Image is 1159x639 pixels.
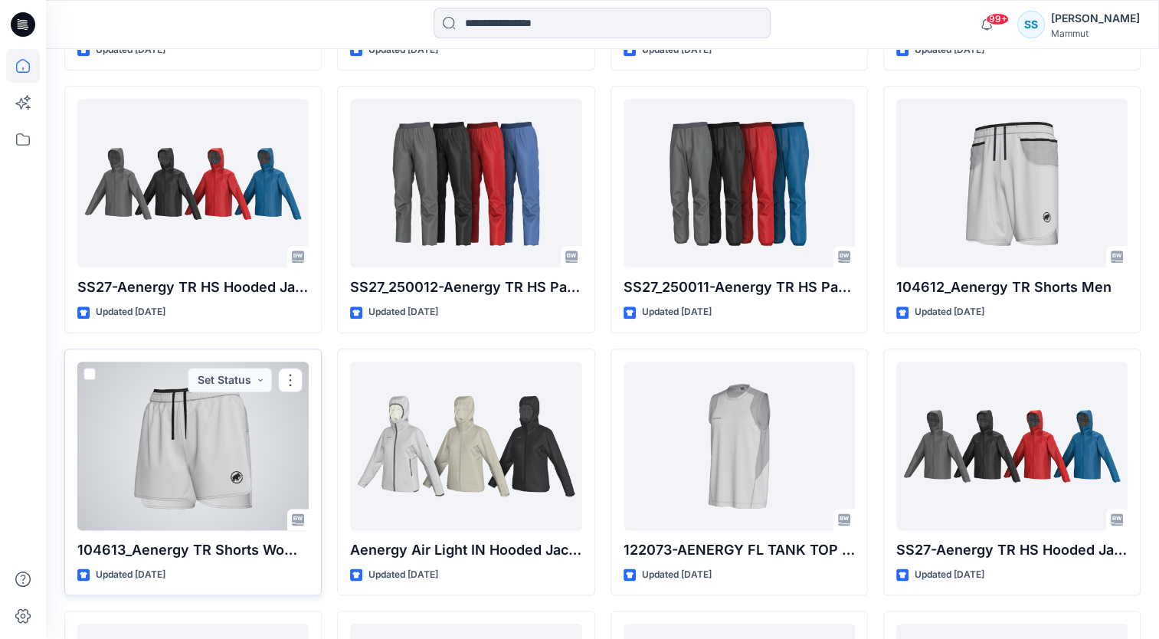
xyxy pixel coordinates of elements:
[1051,28,1140,39] div: Mammut
[915,567,984,583] p: Updated [DATE]
[77,99,309,267] a: SS27-Aenergy TR HS Hooded Jacket Men_REVIESD
[986,13,1009,25] span: 99+
[96,42,165,58] p: Updated [DATE]
[896,362,1128,530] a: SS27-Aenergy TR HS Hooded Jacket Men
[1017,11,1045,38] div: SS
[896,99,1128,267] a: 104612_Aenergy TR Shorts Men
[642,42,712,58] p: Updated [DATE]
[350,277,581,298] p: SS27_250012-Aenergy TR HS Pants Women_REVIESD
[915,42,984,58] p: Updated [DATE]
[1051,9,1140,28] div: [PERSON_NAME]
[368,304,438,320] p: Updated [DATE]
[624,539,855,561] p: 122073-AENERGY FL TANK TOP MEN-P0
[624,99,855,267] a: SS27_250011-Aenergy TR HS Pants Men_REVEISD
[624,277,855,298] p: SS27_250011-Aenergy TR HS Pants Men_REVEISD
[624,362,855,530] a: 122073-AENERGY FL TANK TOP MEN-P0
[350,99,581,267] a: SS27_250012-Aenergy TR HS Pants Women_REVIESD
[915,304,984,320] p: Updated [DATE]
[350,362,581,530] a: Aenergy Air Light IN Hooded Jacket Women_S104586
[642,304,712,320] p: Updated [DATE]
[368,567,438,583] p: Updated [DATE]
[896,539,1128,561] p: SS27-Aenergy TR HS Hooded Jacket Men
[642,567,712,583] p: Updated [DATE]
[96,304,165,320] p: Updated [DATE]
[368,42,438,58] p: Updated [DATE]
[77,277,309,298] p: SS27-Aenergy TR HS Hooded Jacket Men_REVIESD
[350,539,581,561] p: Aenergy Air Light IN Hooded Jacket Women_S104586
[77,362,309,530] a: 104613_Aenergy TR Shorts Women
[96,567,165,583] p: Updated [DATE]
[77,539,309,561] p: 104613_Aenergy TR Shorts Women
[896,277,1128,298] p: 104612_Aenergy TR Shorts Men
